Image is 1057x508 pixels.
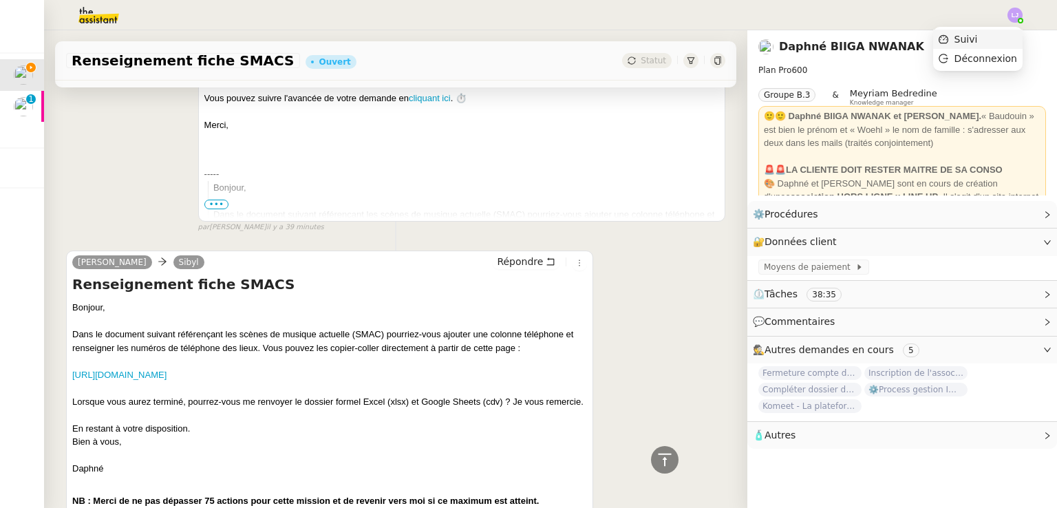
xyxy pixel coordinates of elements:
span: Moyens de paiement [764,260,855,274]
span: Sibyl [179,257,199,267]
span: Autres [765,430,796,441]
nz-tag: 38:35 [807,288,842,301]
span: 600 [791,65,807,75]
div: Bonjour, [213,181,719,442]
strong: 🙂🙂 Daphné BIIGA NWANAK et [PERSON_NAME]. [764,111,981,121]
span: Suivi [954,34,978,45]
div: Bien à vous, [72,435,587,449]
div: 🔐Données client [747,229,1057,255]
span: Inscription de l'association à la [GEOGRAPHIC_DATA] [864,366,968,380]
span: Commentaires [765,316,835,327]
div: Dans le document suivant référençant les scènes de musique actuelle (SMAC) pourriez-vous ajouter ... [72,328,587,354]
div: ⏲️Tâches 38:35 [747,281,1057,308]
span: ••• [204,200,229,209]
span: Renseignement fiche SMACS [72,54,295,67]
span: & [832,88,838,106]
div: 🎨 Daphné et [PERSON_NAME] sont en cours de création d'une . Il s'agit d'un site internet qui va v... [764,177,1040,231]
nz-tag: Groupe B.3 [758,88,815,102]
span: Tâches [765,288,798,299]
span: Meyriam Bedredine [850,88,937,98]
div: Vous pouvez suivre l'avancée de votre demande en . ⏱️ [204,92,719,105]
div: 🧴Autres [747,422,1057,449]
div: 🕵️Autres demandes en cours 5 [747,337,1057,363]
div: Lorsque vous aurez terminé, pourrez-vous me renvoyer le dossier formel Excel (xlsx) et Google She... [72,395,587,409]
app-user-label: Knowledge manager [850,88,937,106]
span: 🕵️ [753,344,925,355]
div: Merci, [204,118,719,132]
span: Répondre [497,255,543,268]
div: 💬Commentaires [747,308,1057,335]
span: Komeet - La plateforme d'engagement solidaire [758,399,862,413]
div: « Baudouin » est bien le prénom et « Woehl » le nom de famille : s'adresser aux deux dans les mai... [764,109,1040,150]
span: ⚙️Process gestion Images pour le site Line Up [864,383,968,396]
div: ⚙️Procédures [747,201,1057,228]
img: users%2FKPVW5uJ7nAf2BaBJPZnFMauzfh73%2Favatar%2FDigitalCollectionThumbnailHandler.jpeg [758,39,773,54]
nz-tag: 5 [903,343,919,357]
button: Répondre [492,254,560,269]
span: ⏲️ [753,288,853,299]
div: Ouvert [319,58,351,66]
div: Dans le document suivant référençant les scènes de musique actuelle (SMAC) pourriez-vous ajouter ... [213,208,719,235]
h4: Renseignement fiche SMACS [72,275,587,294]
img: users%2FKPVW5uJ7nAf2BaBJPZnFMauzfh73%2Favatar%2FDigitalCollectionThumbnailHandler.jpeg [14,65,33,85]
nz-badge-sup: 1 [26,94,36,104]
span: par [198,222,210,233]
span: 💬 [753,316,841,327]
span: Déconnexion [954,53,1017,64]
span: ⚙️ [753,207,824,222]
img: users%2Fvjxz7HYmGaNTSE4yF5W2mFwJXra2%2Favatar%2Ff3aef901-807b-4123-bf55-4aed7c5d6af5 [14,97,33,116]
span: Fermeture compte domiciliation Kandbaz [758,366,862,380]
span: Statut [641,56,666,65]
a: [URL][DOMAIN_NAME] [72,370,167,380]
div: Daphné [72,462,587,476]
span: Compléter dossier domiciliation asso sur Se Domicilier [758,383,862,396]
span: Données client [765,236,837,247]
strong: association HORS LIGNE x LINE UP [785,191,938,202]
a: cliquant ici [409,93,451,103]
span: 🧴 [753,430,796,441]
b: NB : Merci de ne pas dépasser 75 actions pour cette mission et de revenir vers moi si ce maximum ... [72,496,539,506]
img: svg [1007,8,1023,23]
span: Plan Pro [758,65,791,75]
small: [PERSON_NAME] [198,222,324,233]
a: [PERSON_NAME] [72,256,152,268]
span: 🔐 [753,234,842,250]
span: Autres demandes en cours [765,344,894,355]
div: ----- [204,167,719,181]
span: il y a 39 minutes [266,222,324,233]
span: Knowledge manager [850,99,914,107]
strong: 🚨🚨LA CLIENTE DOIT RESTER MAITRE DE SA CONSO [764,165,1003,175]
p: 1 [28,94,34,107]
span: Procédures [765,209,818,220]
div: En restant à votre disposition. [72,422,587,436]
a: Daphné BIIGA NWANAK [779,40,924,53]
